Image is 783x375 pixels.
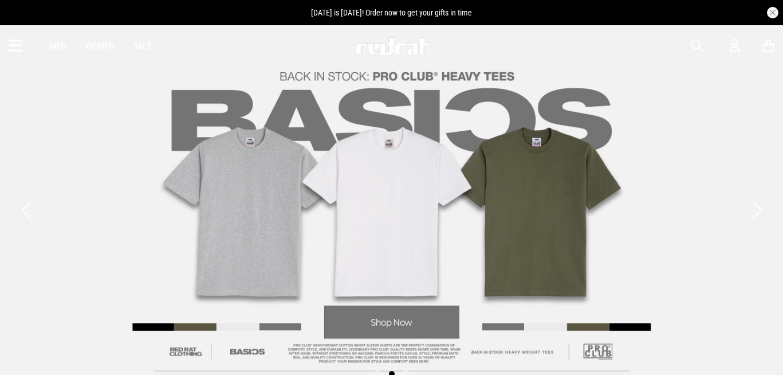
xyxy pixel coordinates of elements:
[18,198,34,223] button: Previous slide
[49,41,66,52] a: Men
[311,8,472,17] span: [DATE] is [DATE]! Order now to get your gifts in time
[133,41,152,52] a: Sale
[85,41,115,52] a: Women
[355,37,431,54] img: Redrat logo
[749,198,765,223] button: Next slide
